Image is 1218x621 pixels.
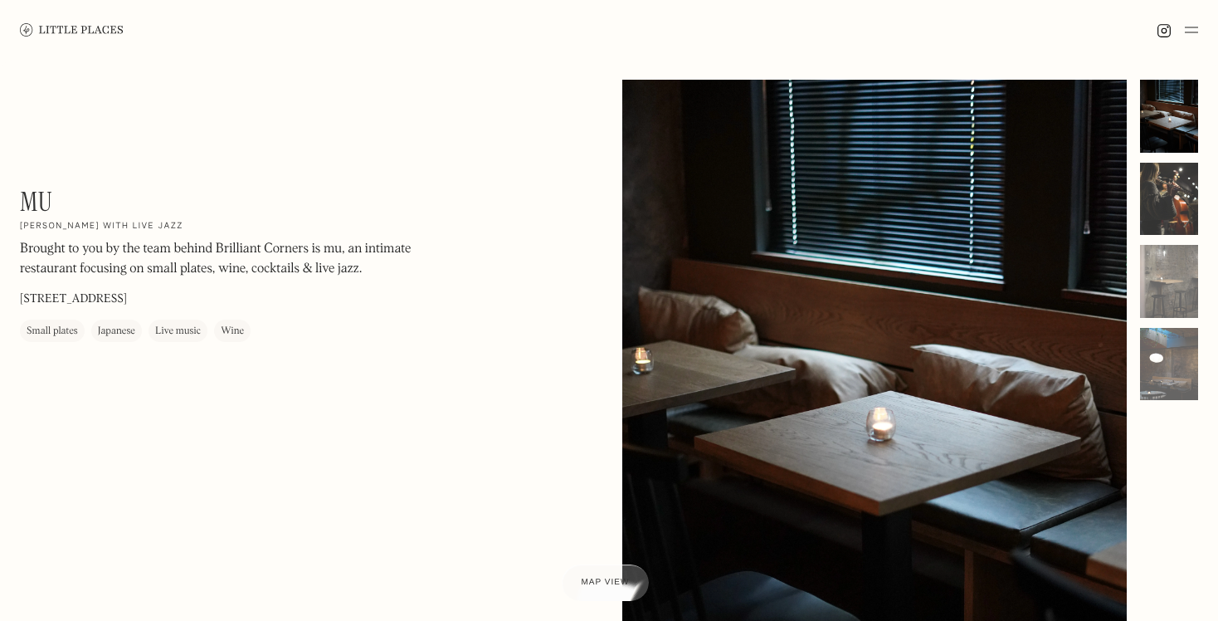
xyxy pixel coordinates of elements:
[221,324,244,340] div: Wine
[562,565,650,601] a: Map view
[20,291,127,309] p: [STREET_ADDRESS]
[20,186,52,218] h1: mu
[27,324,78,340] div: Small plates
[582,578,630,587] span: Map view
[20,240,468,280] p: Brought to you by the team behind Brilliant Corners is mu, an intimate restaurant focusing on sma...
[155,324,201,340] div: Live music
[20,222,183,233] h2: [PERSON_NAME] with live jazz
[98,324,135,340] div: Japanese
